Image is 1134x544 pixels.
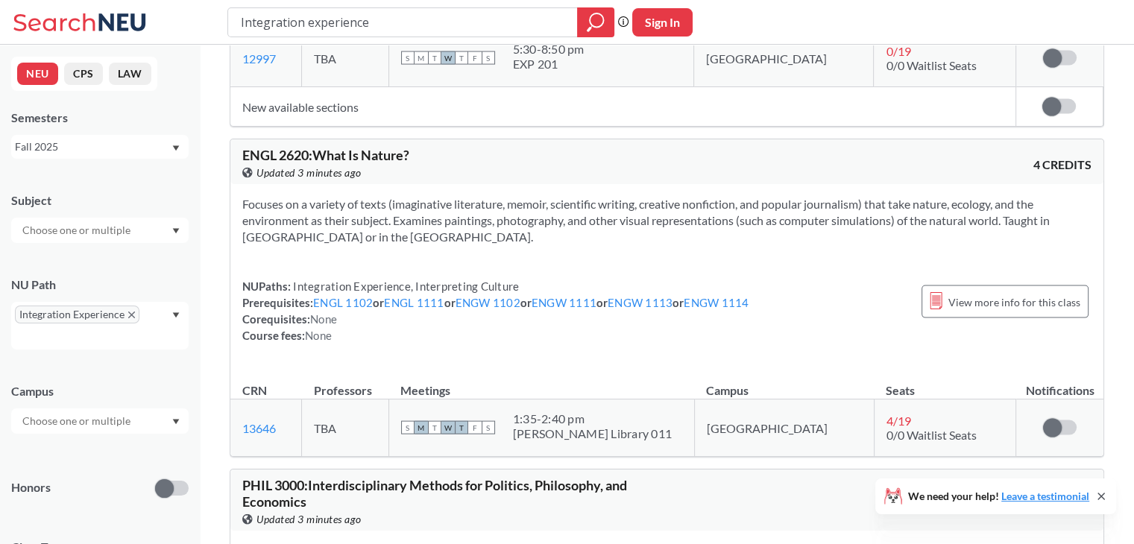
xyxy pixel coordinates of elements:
div: Campus [11,383,189,399]
svg: X to remove pill [128,311,135,318]
a: ENGL 1111 [384,296,444,309]
div: EXP 201 [513,57,585,72]
a: Leave a testimonial [1001,490,1089,502]
svg: Dropdown arrow [172,419,180,425]
span: T [428,51,441,65]
input: Choose one or multiple [15,221,140,239]
button: Sign In [632,8,693,37]
span: Updated 3 minutes ago [256,165,362,181]
span: W [441,51,455,65]
span: S [401,51,415,65]
svg: Dropdown arrow [172,312,180,318]
button: NEU [17,63,58,85]
span: 0/0 Waitlist Seats [886,428,977,442]
button: CPS [64,63,103,85]
span: T [455,51,468,65]
a: ENGW 1114 [684,296,749,309]
span: View more info for this class [948,293,1080,311]
span: 0/0 Waitlist Seats [886,58,976,72]
span: ENGL 2620 : What Is Nature? [242,147,409,163]
button: LAW [109,63,151,85]
span: None [305,329,332,342]
div: Subject [11,192,189,209]
th: Meetings [388,367,694,399]
a: 13646 [242,421,276,435]
a: ENGW 1102 [456,296,520,309]
span: W [441,421,455,434]
span: We need your help! [908,491,1089,502]
th: Notifications [1016,367,1103,399]
svg: magnifying glass [587,12,605,33]
div: Semesters [11,110,189,126]
div: [PERSON_NAME] Library 011 [513,426,672,441]
td: TBA [302,30,388,87]
div: Dropdown arrow [11,408,189,434]
span: PHIL 3000 : Interdisciplinary Methods for Politics, Philosophy, and Economics [242,477,627,510]
a: 12997 [242,51,276,66]
div: Dropdown arrow [11,218,189,243]
th: Campus [694,367,874,399]
section: Focuses on a variety of texts (imaginative literature, memoir, scientific writing, creative nonfi... [242,196,1092,245]
input: Choose one or multiple [15,412,140,430]
div: NUPaths: Prerequisites: or or or or or Corequisites: Course fees: [242,278,749,344]
th: Professors [302,367,388,399]
div: 1:35 - 2:40 pm [513,411,672,426]
a: ENGL 1102 [313,296,373,309]
td: [GEOGRAPHIC_DATA] [694,399,874,457]
div: Fall 2025Dropdown arrow [11,135,189,159]
th: Seats [874,367,1016,399]
td: New available sections [230,87,1015,127]
span: M [415,421,428,434]
p: Honors [11,479,51,496]
span: 4 / 19 [886,414,911,428]
span: 4 CREDITS [1033,156,1092,173]
span: T [455,421,468,434]
div: NU Path [11,276,189,293]
span: S [401,421,415,434]
span: T [428,421,441,434]
span: S [482,421,495,434]
span: M [415,51,428,65]
td: [GEOGRAPHIC_DATA] [694,30,874,87]
svg: Dropdown arrow [172,228,180,234]
span: Integration ExperienceX to remove pill [15,306,139,323]
span: 0 / 19 [886,44,910,58]
div: CRN [242,382,267,399]
div: Fall 2025 [15,139,171,155]
span: None [310,312,337,326]
a: ENGW 1111 [532,296,596,309]
a: ENGW 1113 [608,296,672,309]
span: Integration Experience, Interpreting Culture [291,279,519,293]
span: Updated 3 minutes ago [256,511,362,528]
div: magnifying glass [577,7,614,37]
div: Integration ExperienceX to remove pillDropdown arrow [11,302,189,350]
span: F [468,421,482,434]
input: Class, professor, course number, "phrase" [239,10,567,35]
td: TBA [302,399,388,457]
div: 5:30 - 8:50 pm [513,42,585,57]
span: F [468,51,482,65]
span: S [482,51,495,65]
svg: Dropdown arrow [172,145,180,151]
